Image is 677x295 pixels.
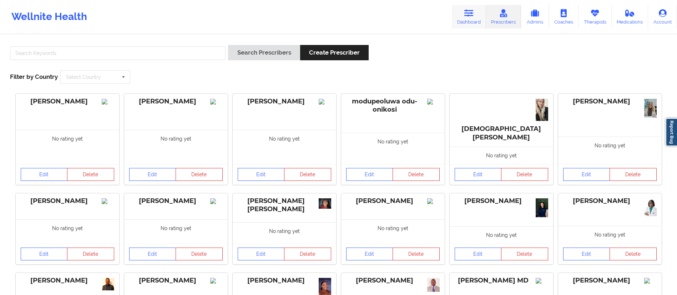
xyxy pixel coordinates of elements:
div: [PERSON_NAME] [346,276,440,285]
div: [PERSON_NAME] MD [455,276,548,285]
a: Edit [455,168,502,181]
div: [PERSON_NAME] [21,276,114,285]
img: Image%2Fplaceholer-image.png [102,198,114,204]
div: No rating yet [450,147,553,164]
a: Admins [521,5,549,29]
div: No rating yet [558,137,662,164]
div: [PERSON_NAME] [563,276,657,285]
img: b771a42b-fc9e-4ceb-9ddb-fef474ab97c3_Vanessa_professional.01.15.2020.jpg [319,198,331,209]
button: Delete [176,248,223,260]
a: Report Bug [666,118,677,146]
a: Edit [238,248,285,260]
a: Dashboard [452,5,486,29]
div: [PERSON_NAME] [21,197,114,205]
div: [PERSON_NAME] [563,197,657,205]
button: Search Prescribers [228,45,300,60]
img: 0052e3ff-777b-4aca-b0e1-080d590c5aa1_IMG_7016.JPG [536,99,548,121]
div: No rating yet [233,130,336,164]
img: Image%2Fplaceholer-image.png [210,198,223,204]
a: Edit [129,248,176,260]
div: No rating yet [233,222,336,244]
button: Delete [501,168,548,181]
img: 23e56354-743c-4061-bb5f-4e352c400484_ [536,278,548,284]
div: Select Country [66,75,101,80]
a: Coaches [549,5,579,29]
img: Image%2Fplaceholer-image.png [427,99,440,105]
div: [PERSON_NAME] [563,97,657,106]
div: [PERSON_NAME] [238,97,331,106]
div: [PERSON_NAME] [346,197,440,205]
div: No rating yet [124,130,228,164]
button: Delete [284,248,331,260]
button: Delete [610,248,657,260]
a: Edit [563,168,610,181]
a: Edit [21,248,68,260]
a: Account [648,5,677,29]
button: Delete [176,168,223,181]
div: No rating yet [124,219,228,243]
img: Image%2Fplaceholer-image.png [427,198,440,204]
a: Prescribers [486,5,521,29]
img: 60c260a9-df35-4081-a512-6c535907ed8d_IMG_5227.JPG [644,198,657,216]
div: [PERSON_NAME] [129,276,223,285]
button: Delete [610,168,657,181]
img: Image%2Fplaceholer-image.png [210,99,223,105]
img: Image%2Fplaceholer-image.png [319,99,331,105]
img: 9526670d-59d5-429f-943e-39a8e8292907_profile_pic.png [102,278,114,290]
div: [PERSON_NAME] [129,197,223,205]
div: No rating yet [558,226,662,244]
div: No rating yet [341,219,445,243]
img: 0c07b121-1ba3-44a2-b0e4-797886aa7ab8_DSC00870.jpg [536,198,548,217]
div: [PERSON_NAME] [129,97,223,106]
button: Create Prescriber [300,45,369,60]
a: Edit [455,248,502,260]
div: [DEMOGRAPHIC_DATA][PERSON_NAME] [455,97,548,141]
div: [PERSON_NAME] [238,276,331,285]
img: 7794b820-3688-45ec-81e0-f9b79cbbaf67_IMG_9524.png [644,99,657,118]
button: Delete [67,168,114,181]
img: 641d0911-00fb-4ca2-9c67-949d15c79eff_ [210,278,223,284]
div: No rating yet [16,130,119,164]
img: 779d2c39-9e74-4fea-ab17-60fdff0c2ef6_1000248918.jpg [427,278,440,292]
div: No rating yet [450,226,553,244]
a: Edit [346,248,393,260]
div: [PERSON_NAME] [21,97,114,106]
a: Therapists [579,5,612,29]
a: Edit [238,168,285,181]
a: Edit [21,168,68,181]
img: Image%2Fplaceholer-image.png [644,278,657,284]
a: Medications [612,5,648,29]
div: [PERSON_NAME] [PERSON_NAME] [238,197,331,213]
span: Filter by Country [10,73,58,80]
button: Delete [501,248,548,260]
button: Delete [393,248,440,260]
div: No rating yet [341,133,445,164]
img: Image%2Fplaceholer-image.png [102,99,114,105]
a: Edit [129,168,176,181]
a: Edit [563,248,610,260]
button: Delete [67,248,114,260]
button: Delete [393,168,440,181]
div: [PERSON_NAME] [455,197,548,205]
a: Edit [346,168,393,181]
div: No rating yet [16,219,119,243]
button: Delete [284,168,331,181]
div: modupeoluwa odu-onikosi [346,97,440,114]
input: Search Keywords [10,46,226,60]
